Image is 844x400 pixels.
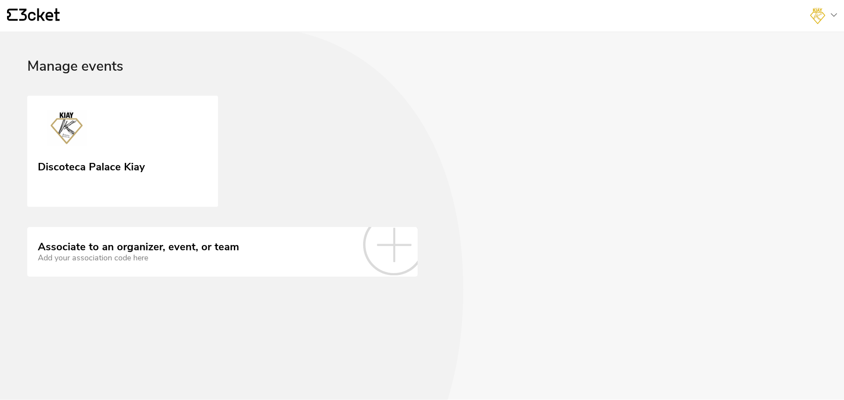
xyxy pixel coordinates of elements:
[27,96,218,207] a: Discoteca Palace Kiay Discoteca Palace Kiay
[38,241,239,253] div: Associate to an organizer, event, or team
[27,227,418,276] a: Associate to an organizer, event, or team Add your association code here
[38,158,145,173] div: Discoteca Palace Kiay
[7,8,60,23] a: {' '}
[27,58,817,96] div: Manage events
[38,110,95,149] img: Discoteca Palace Kiay
[7,9,18,21] g: {' '}
[38,253,239,263] div: Add your association code here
